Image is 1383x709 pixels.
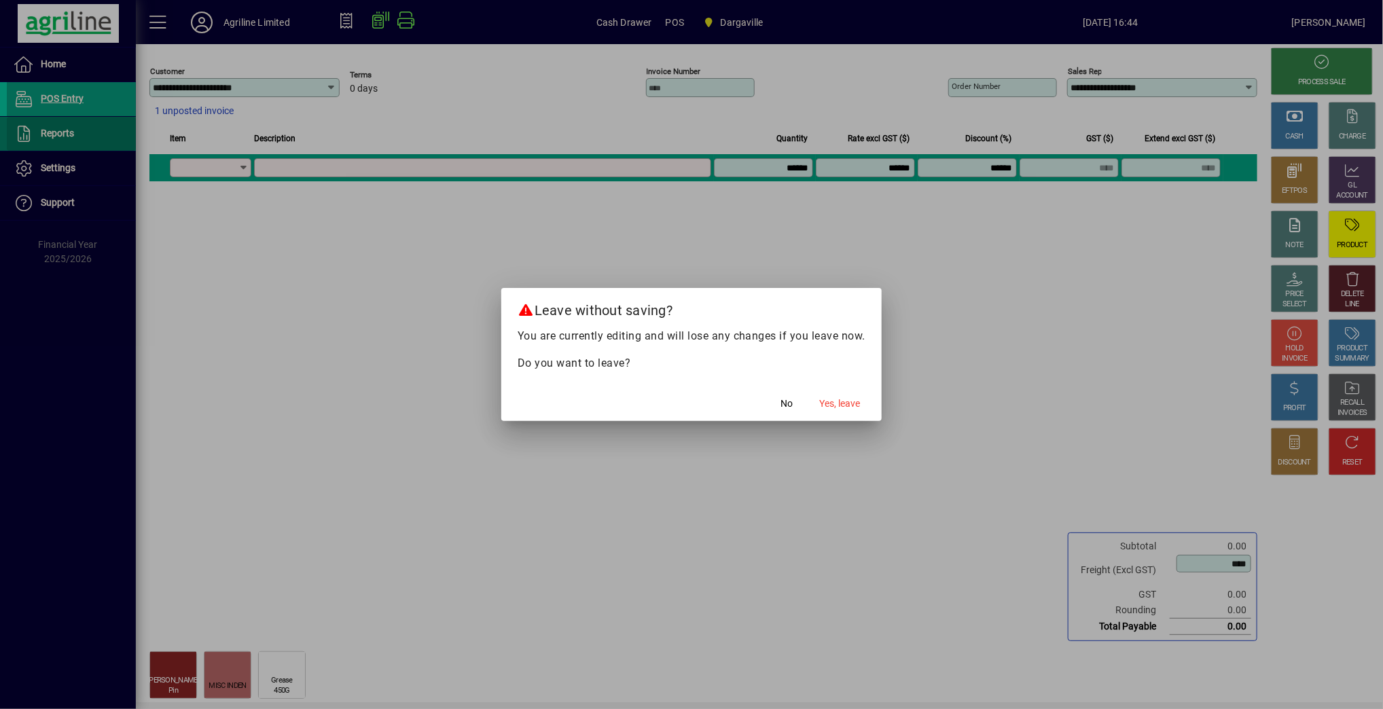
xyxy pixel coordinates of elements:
p: You are currently editing and will lose any changes if you leave now. [518,328,866,344]
h2: Leave without saving? [501,288,882,327]
p: Do you want to leave? [518,355,866,371]
span: No [780,397,793,411]
span: Yes, leave [819,397,860,411]
button: Yes, leave [814,391,865,416]
button: No [765,391,808,416]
